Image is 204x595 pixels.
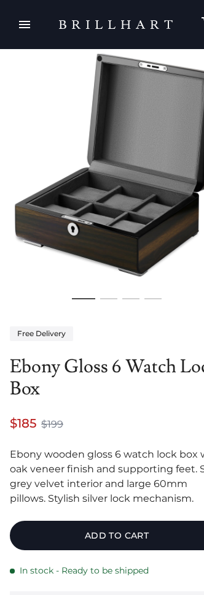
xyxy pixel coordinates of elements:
div: Free Delivery [10,326,73,341]
li: Page dot 4 [144,292,162,305]
li: Page dot 3 [122,292,139,305]
li: Page dot 2 [100,292,117,305]
li: Page dot 1 [72,292,95,305]
span: In stock - Ready to be shipped [20,565,149,577]
span: $185 [10,415,36,432]
span: $199 [41,417,63,432]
